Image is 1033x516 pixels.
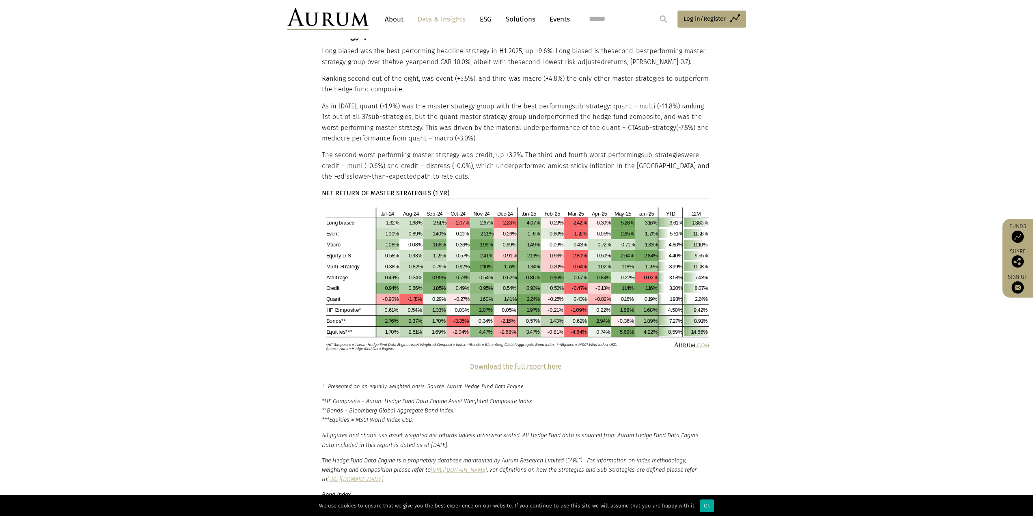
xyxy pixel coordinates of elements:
[327,476,384,483] a: [URL][DOMAIN_NAME]
[322,46,710,67] p: Long biased was the best performing headline strategy in H1 2025, up +9.6%. Long biased is the pe...
[322,397,712,425] p: *HF Composite = Aurum Hedge Fund Data Engine Asset Weighted Composite Index. **Bonds = Bloomberg ...
[1011,231,1024,243] img: Access Funds
[641,151,684,159] span: sub-strategies
[328,383,525,389] em: Presented on an equally weighted basis. Source: Aurum Hedge Fund Data Engine.
[565,58,605,66] span: risk-adjusted
[322,101,710,144] p: As in [DATE], quant (+1.9%) was the master strategy group with the best performing : quant – mult...
[349,173,417,180] span: slower-than-expected
[322,491,351,498] strong: Bond Index
[368,113,412,121] span: sub-strategies
[611,47,649,55] span: second-best
[502,12,539,27] a: Solutions
[655,11,671,27] input: Submit
[431,466,487,473] a: [URL][DOMAIN_NAME]
[1011,255,1024,268] img: Share this post
[476,12,496,27] a: ESG
[546,12,570,27] a: Events
[684,14,726,24] span: Log in/Register
[1006,223,1029,243] a: Funds
[322,73,710,95] p: Ranking second out of the eight, was event (+5.5%), and third was macro (+4.8%) the only other ma...
[287,8,369,30] img: Aurum
[414,12,470,27] a: Data & Insights
[381,12,408,27] a: About
[677,11,746,28] a: Log in/Register
[322,150,710,182] p: The second worst performing master strategy was credit, up +3.2%. The third and fourth worst perf...
[1006,249,1029,268] div: Share
[392,58,419,66] span: five-year
[322,457,697,483] em: The Hedge Fund Data Engine is a proprietary database maintained by Aurum Research Limited (“ARL”)...
[638,124,676,132] span: sub-strategy
[470,363,561,370] a: Download the full report here
[518,58,563,66] span: second-lowest
[322,432,699,448] em: All figures and charts use asset weighted net returns unless otherwise stated. All Hedge Fund dat...
[1011,281,1024,294] img: Sign up to our newsletter
[322,189,449,197] strong: NET RETURN OF MASTER STRATEGIES (1 YR)
[1006,274,1029,294] a: Sign up
[700,499,714,512] div: Ok
[572,102,610,110] span: sub-strategy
